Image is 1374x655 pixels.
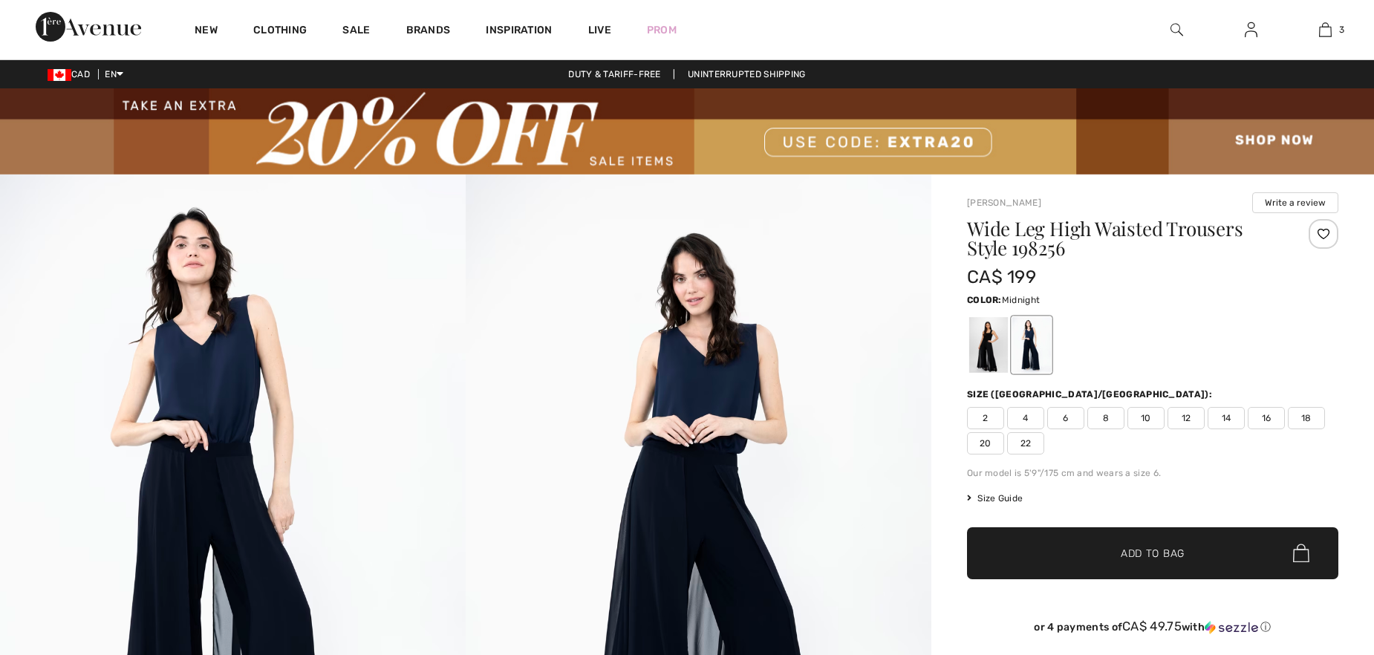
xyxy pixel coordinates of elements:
button: Add to Bag [967,527,1338,579]
h1: Wide Leg High Waisted Trousers Style 198256 [967,219,1277,258]
img: search the website [1170,21,1183,39]
span: 3 [1339,23,1344,36]
img: My Info [1245,21,1257,39]
span: 20 [967,432,1004,454]
button: Write a review [1252,192,1338,213]
a: Live [588,22,611,38]
img: Canadian Dollar [48,69,71,81]
span: 18 [1288,407,1325,429]
div: Our model is 5'9"/175 cm and wears a size 6. [967,466,1338,480]
div: Midnight [1012,317,1051,373]
span: CA$ 199 [967,267,1036,287]
span: 8 [1087,407,1124,429]
span: 22 [1007,432,1044,454]
a: Brands [406,24,451,39]
a: Prom [647,22,677,38]
span: 12 [1168,407,1205,429]
span: 4 [1007,407,1044,429]
span: CAD [48,69,96,79]
span: Add to Bag [1121,545,1185,561]
img: Sezzle [1205,621,1258,634]
img: 1ère Avenue [36,12,141,42]
span: Midnight [1002,295,1040,305]
div: Size ([GEOGRAPHIC_DATA]/[GEOGRAPHIC_DATA]): [967,388,1215,401]
span: Color: [967,295,1002,305]
a: 3 [1289,21,1361,39]
span: 10 [1127,407,1165,429]
iframe: Opens a widget where you can chat to one of our agents [1280,544,1359,581]
span: 6 [1047,407,1084,429]
img: My Bag [1319,21,1332,39]
span: 16 [1248,407,1285,429]
div: Black [969,317,1008,373]
a: Sign In [1233,21,1269,39]
span: Inspiration [486,24,552,39]
span: CA$ 49.75 [1122,619,1182,633]
div: or 4 payments of with [967,619,1338,634]
a: Clothing [253,24,307,39]
span: Size Guide [967,492,1023,505]
span: 14 [1208,407,1245,429]
a: New [195,24,218,39]
a: [PERSON_NAME] [967,198,1041,208]
div: or 4 payments ofCA$ 49.75withSezzle Click to learn more about Sezzle [967,619,1338,639]
span: 2 [967,407,1004,429]
a: Sale [342,24,370,39]
span: EN [105,69,123,79]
